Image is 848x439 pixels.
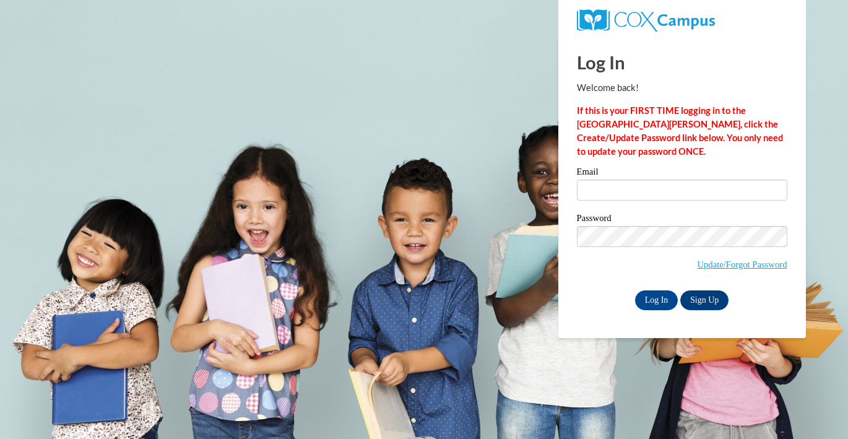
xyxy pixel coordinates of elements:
strong: If this is your FIRST TIME logging in to the [GEOGRAPHIC_DATA][PERSON_NAME], click the Create/Upd... [577,105,783,157]
h1: Log In [577,50,787,75]
input: Log In [635,290,678,310]
label: Password [577,214,787,226]
a: COX Campus [577,14,715,25]
a: Sign Up [680,290,729,310]
p: Welcome back! [577,81,787,95]
a: Update/Forgot Password [697,259,787,269]
img: COX Campus [577,9,715,32]
label: Email [577,167,787,180]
